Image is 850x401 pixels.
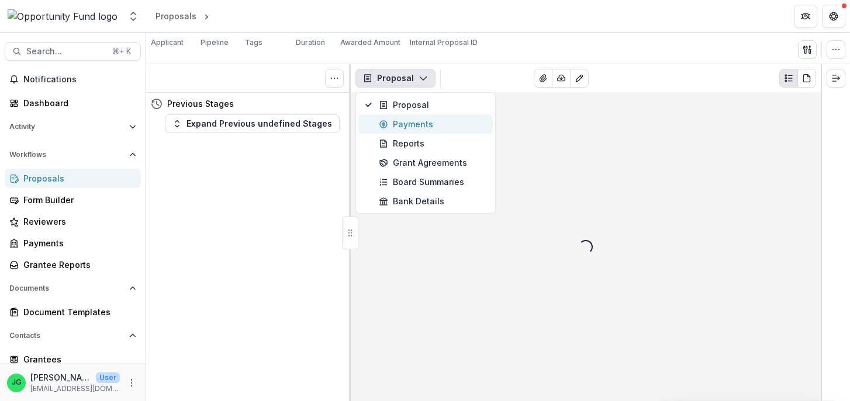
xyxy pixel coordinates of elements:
button: Notifications [5,70,141,89]
button: Get Help [822,5,845,28]
p: Applicant [151,37,184,48]
span: Contacts [9,332,125,340]
button: Open Documents [5,279,141,298]
button: Expand right [827,69,845,88]
img: Opportunity Fund logo [8,9,118,23]
button: Expand Previous undefined Stages [165,114,340,133]
button: Plaintext view [779,69,798,88]
button: Open Activity [5,117,141,136]
a: Proposals [5,169,141,188]
span: Notifications [23,75,136,85]
p: Duration [296,37,325,48]
span: Documents [9,284,125,292]
button: Open Contacts [5,326,141,345]
div: Form Builder [23,194,132,206]
span: Activity [9,123,125,131]
button: View Attached Files [534,69,552,88]
div: Grantees [23,353,132,365]
p: User [96,372,120,383]
p: [EMAIL_ADDRESS][DOMAIN_NAME] [30,383,120,394]
a: Proposals [151,8,201,25]
a: Payments [5,233,141,253]
div: Proposals [23,172,132,184]
button: Edit as form [570,69,589,88]
div: Reviewers [23,215,132,228]
button: PDF view [797,69,816,88]
div: Payments [379,118,486,130]
nav: breadcrumb [151,8,261,25]
span: Workflows [9,151,125,159]
button: Toggle View Cancelled Tasks [325,69,344,88]
div: Board Summaries [379,176,486,188]
h4: Previous Stages [167,97,234,110]
button: Search... [5,42,141,61]
button: Proposal [355,69,436,88]
a: Dashboard [5,93,141,113]
a: Grantees [5,350,141,369]
div: ⌘ + K [110,45,133,58]
div: Document Templates [23,306,132,318]
p: Awarded Amount [340,37,400,48]
div: Grantee Reports [23,259,132,271]
a: Reviewers [5,212,141,231]
div: Bank Details [379,195,486,207]
div: Jake Goodman [12,379,22,386]
a: Grantee Reports [5,255,141,274]
div: Reports [379,137,486,149]
button: Open entity switcher [125,5,141,28]
a: Document Templates [5,302,141,322]
p: Pipeline [201,37,229,48]
p: Tags [245,37,262,48]
div: Dashboard [23,97,132,109]
div: Payments [23,237,132,249]
span: Search... [26,47,105,57]
button: Open Workflows [5,145,141,164]
button: Partners [794,5,817,28]
a: Form Builder [5,190,141,210]
p: Internal Proposal ID [410,37,478,48]
p: [PERSON_NAME] [30,371,91,383]
button: More [125,376,139,390]
div: Proposals [156,10,196,22]
div: Grant Agreements [379,156,486,169]
div: Proposal [379,99,486,111]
